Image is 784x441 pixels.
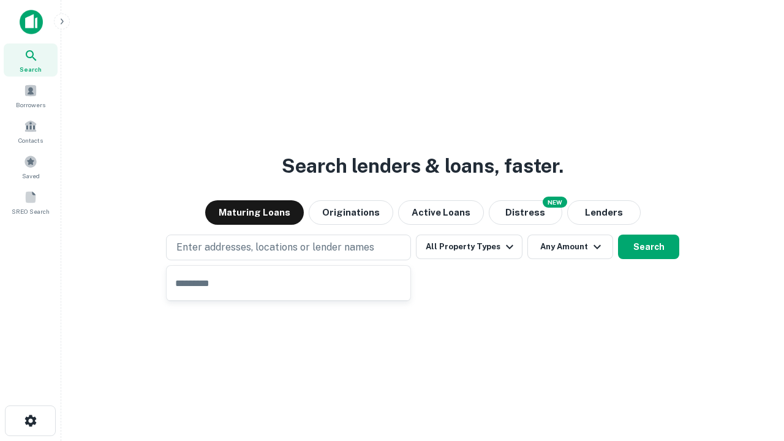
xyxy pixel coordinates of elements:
span: Contacts [18,135,43,145]
button: Any Amount [527,235,613,259]
p: Enter addresses, locations or lender names [176,240,374,255]
button: All Property Types [416,235,522,259]
iframe: Chat Widget [723,343,784,402]
span: Borrowers [16,100,45,110]
a: Contacts [4,115,58,148]
img: capitalize-icon.png [20,10,43,34]
a: Borrowers [4,79,58,112]
a: Saved [4,150,58,183]
button: Enter addresses, locations or lender names [166,235,411,260]
button: Lenders [567,200,641,225]
button: Search [618,235,679,259]
span: Saved [22,171,40,181]
h3: Search lenders & loans, faster. [282,151,563,181]
span: Search [20,64,42,74]
span: SREO Search [12,206,50,216]
button: Search distressed loans with lien and other non-mortgage details. [489,200,562,225]
a: SREO Search [4,186,58,219]
button: Active Loans [398,200,484,225]
a: Search [4,43,58,77]
div: NEW [543,197,567,208]
button: Maturing Loans [205,200,304,225]
button: Originations [309,200,393,225]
